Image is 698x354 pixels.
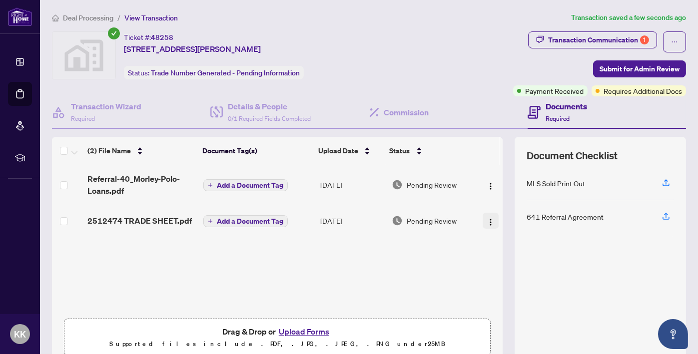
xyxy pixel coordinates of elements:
span: Referral-40_Morley-Polo-Loans.pdf [87,173,195,197]
span: (2) File Name [87,145,131,156]
span: Deal Processing [63,13,113,22]
img: logo [8,7,32,26]
span: Required [71,115,95,122]
button: Logo [483,213,499,229]
div: MLS Sold Print Out [527,178,585,189]
span: Drag & Drop or [222,325,332,338]
span: Upload Date [318,145,358,156]
button: Add a Document Tag [203,215,288,227]
p: Supported files include .PDF, .JPG, .JPEG, .PNG under 25 MB [70,338,484,350]
img: Document Status [392,215,403,226]
button: Add a Document Tag [203,215,288,228]
span: Add a Document Tag [217,218,283,225]
h4: Commission [384,106,429,118]
span: [STREET_ADDRESS][PERSON_NAME] [124,43,261,55]
h4: Transaction Wizard [71,100,141,112]
img: svg%3e [52,32,115,79]
span: 2512474 TRADE SHEET.pdf [87,215,192,227]
td: [DATE] [316,205,388,237]
span: Payment Received [525,85,584,96]
button: Add a Document Tag [203,179,288,191]
span: 0/1 Required Fields Completed [228,115,311,122]
span: plus [208,183,213,188]
span: Document Checklist [527,149,618,163]
div: Ticket #: [124,31,173,43]
div: Status: [124,66,304,79]
div: 1 [640,35,649,44]
button: Logo [483,177,499,193]
article: Transaction saved a few seconds ago [571,12,686,23]
span: Add a Document Tag [217,182,283,189]
img: Document Status [392,179,403,190]
th: Document Tag(s) [198,137,314,165]
th: (2) File Name [83,137,198,165]
span: Submit for Admin Review [600,61,680,77]
div: Transaction Communication [548,32,649,48]
span: ellipsis [671,38,678,45]
h4: Documents [546,100,587,112]
img: Logo [487,218,495,226]
span: Trade Number Generated - Pending Information [151,68,300,77]
button: Submit for Admin Review [593,60,686,77]
span: 48258 [151,33,173,42]
th: Upload Date [314,137,385,165]
button: Transaction Communication1 [528,31,657,48]
span: check-circle [108,27,120,39]
span: KK [14,327,26,341]
span: plus [208,219,213,224]
th: Status [386,137,475,165]
h4: Details & People [228,100,311,112]
button: Add a Document Tag [203,179,288,192]
span: Status [390,145,410,156]
span: Required [546,115,570,122]
div: 641 Referral Agreement [527,211,604,222]
span: View Transaction [124,13,178,22]
img: Logo [487,182,495,190]
button: Open asap [658,319,688,349]
span: home [52,14,59,21]
span: Pending Review [407,179,457,190]
span: Requires Additional Docs [604,85,682,96]
button: Upload Forms [276,325,332,338]
td: [DATE] [316,165,388,205]
li: / [117,12,120,23]
span: Pending Review [407,215,457,226]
